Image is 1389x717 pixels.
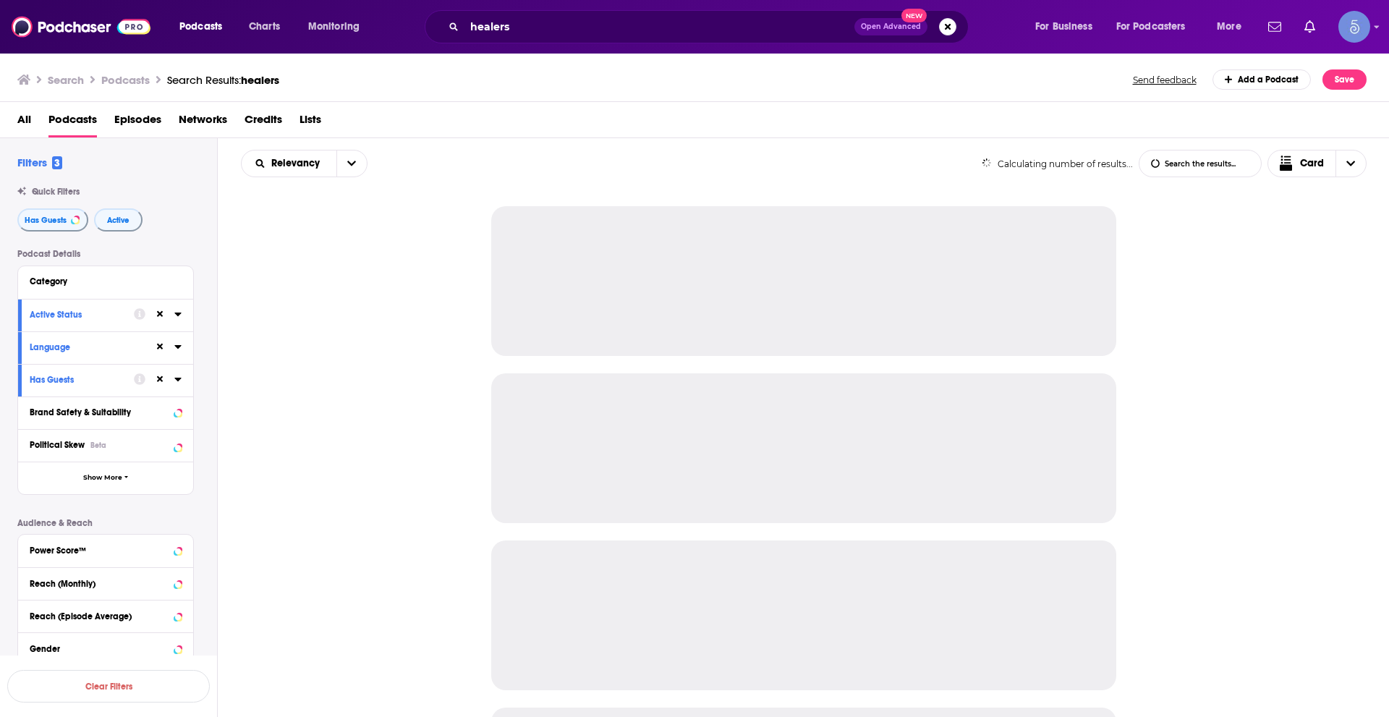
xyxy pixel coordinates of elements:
[1107,15,1207,38] button: open menu
[438,10,982,43] div: Search podcasts, credits, & more...
[30,375,124,385] div: Has Guests
[1338,11,1370,43] button: Show profile menu
[242,158,336,169] button: open menu
[48,73,84,87] h3: Search
[107,216,129,224] span: Active
[32,187,80,197] span: Quick Filters
[17,518,194,528] p: Audience & Reach
[241,73,279,87] span: healers
[249,17,280,37] span: Charts
[30,403,182,421] button: Brand Safety & Suitability
[298,15,378,38] button: open menu
[90,441,106,450] div: Beta
[30,342,145,352] div: Language
[464,15,854,38] input: Search podcasts, credits, & more...
[336,150,367,177] button: open menu
[245,108,282,137] a: Credits
[239,15,289,38] a: Charts
[30,407,169,417] div: Brand Safety & Suitability
[30,310,124,320] div: Active Status
[30,611,169,621] div: Reach (Episode Average)
[179,108,227,137] a: Networks
[12,13,150,41] img: Podchaser - Follow, Share and Rate Podcasts
[30,305,134,323] button: Active Status
[1129,74,1201,86] button: Send feedback
[1025,15,1110,38] button: open menu
[1338,11,1370,43] span: Logged in as Spiral5-G1
[300,108,321,137] a: Lists
[30,370,134,389] button: Has Guests
[271,158,325,169] span: Relevancy
[1299,14,1321,39] a: Show notifications dropdown
[30,546,169,556] div: Power Score™
[982,158,1133,169] div: Calculating number of results...
[7,670,210,703] button: Clear Filters
[30,272,182,290] button: Category
[167,73,279,87] div: Search Results:
[1300,158,1324,169] span: Card
[17,208,88,232] button: Has Guests
[48,108,97,137] a: Podcasts
[1267,150,1367,177] button: Choose View
[1322,69,1367,90] button: Save
[18,462,193,494] button: Show More
[30,540,182,559] button: Power Score™
[30,644,169,654] div: Gender
[179,17,222,37] span: Podcasts
[94,208,143,232] button: Active
[17,108,31,137] a: All
[30,574,182,592] button: Reach (Monthly)
[114,108,161,137] a: Episodes
[30,579,169,589] div: Reach (Monthly)
[1207,15,1260,38] button: open menu
[101,73,150,87] h3: Podcasts
[17,156,62,169] h2: Filters
[52,156,62,169] span: 3
[30,276,172,287] div: Category
[861,23,921,30] span: Open Advanced
[1338,11,1370,43] img: User Profile
[1262,14,1287,39] a: Show notifications dropdown
[30,606,182,624] button: Reach (Episode Average)
[30,440,85,450] span: Political Skew
[169,15,241,38] button: open menu
[83,474,122,482] span: Show More
[167,73,279,87] a: Search Results:healers
[25,216,67,224] span: Has Guests
[17,249,194,259] p: Podcast Details
[30,639,182,657] button: Gender
[1035,17,1092,37] span: For Business
[1116,17,1186,37] span: For Podcasters
[1212,69,1312,90] a: Add a Podcast
[241,150,368,177] h2: Choose List sort
[1217,17,1241,37] span: More
[30,436,182,454] button: Political SkewBeta
[30,338,154,356] button: Language
[308,17,360,37] span: Monitoring
[901,9,927,22] span: New
[854,18,927,35] button: Open AdvancedNew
